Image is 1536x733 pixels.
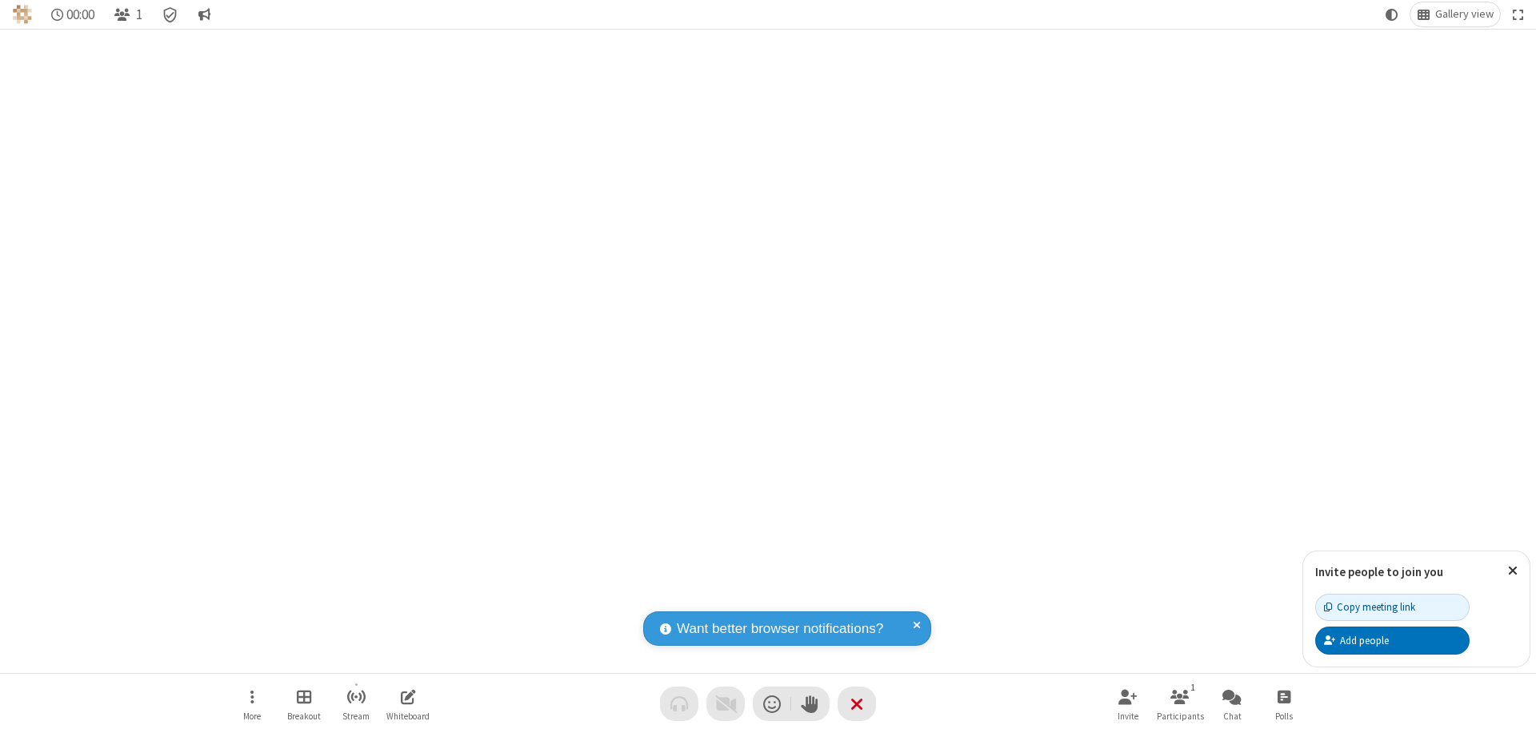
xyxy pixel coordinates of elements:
button: Copy meeting link [1315,594,1470,621]
span: Whiteboard [386,711,430,721]
button: Open menu [228,681,276,727]
span: 00:00 [66,7,94,22]
button: Using system theme [1379,2,1405,26]
button: Open shared whiteboard [384,681,432,727]
button: Add people [1315,627,1470,654]
button: Raise hand [791,687,830,721]
button: Audio problem - check your Internet connection or call by phone [660,687,698,721]
div: 1 [1186,680,1200,695]
img: QA Selenium DO NOT DELETE OR CHANGE [13,5,32,24]
span: Stream [342,711,370,721]
span: Chat [1223,711,1242,721]
div: Timer [45,2,102,26]
button: Open participant list [1156,681,1204,727]
button: Open participant list [107,2,149,26]
label: Invite people to join you [1315,564,1443,579]
button: Conversation [191,2,217,26]
button: Close popover [1496,551,1530,591]
span: 1 [136,7,142,22]
span: More [243,711,261,721]
span: Polls [1275,711,1293,721]
span: Gallery view [1435,8,1494,21]
span: Invite [1118,711,1138,721]
button: Open poll [1260,681,1308,727]
span: Want better browser notifications? [677,619,883,639]
span: Participants [1157,711,1204,721]
div: Copy meeting link [1324,599,1415,615]
div: Meeting details Encryption enabled [155,2,186,26]
button: Open chat [1208,681,1256,727]
span: Breakout [287,711,321,721]
button: Invite participants (⌘+Shift+I) [1104,681,1152,727]
button: Start streaming [332,681,380,727]
button: Change layout [1410,2,1500,26]
button: Manage Breakout Rooms [280,681,328,727]
button: Fullscreen [1506,2,1530,26]
button: Video [706,687,745,721]
button: Send a reaction [753,687,791,721]
button: End or leave meeting [838,687,876,721]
